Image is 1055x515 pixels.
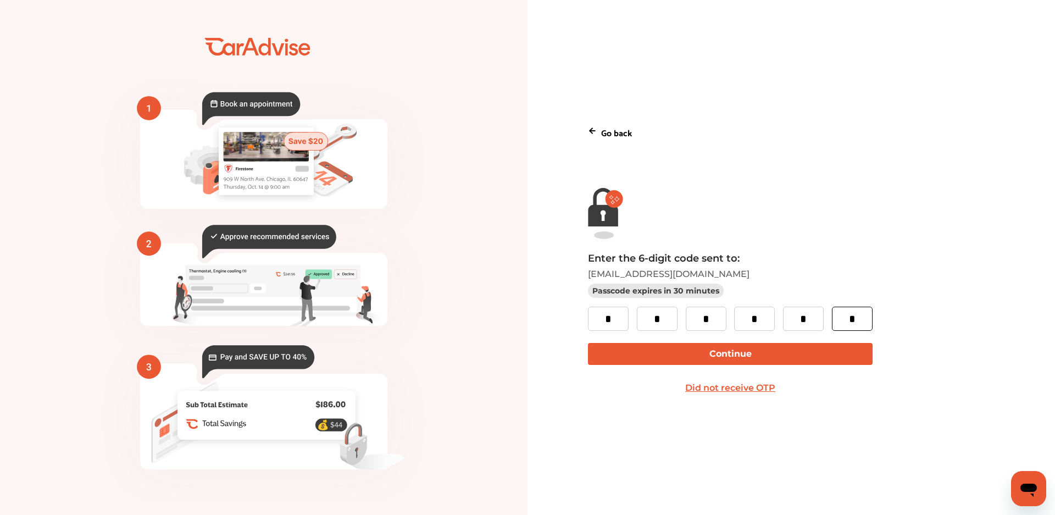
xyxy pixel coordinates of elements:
button: Did not receive OTP [588,377,872,399]
iframe: Button to launch messaging window [1011,471,1046,506]
p: Passcode expires in 30 minutes [588,284,724,298]
text: 💰 [317,419,329,430]
p: Go back [601,125,632,140]
p: Enter the 6-digit code sent to: [588,252,994,264]
p: [EMAIL_ADDRESS][DOMAIN_NAME] [588,269,994,279]
button: Continue [588,343,872,365]
img: magic-link-lock-error.9d88b03f.svg [588,188,623,239]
